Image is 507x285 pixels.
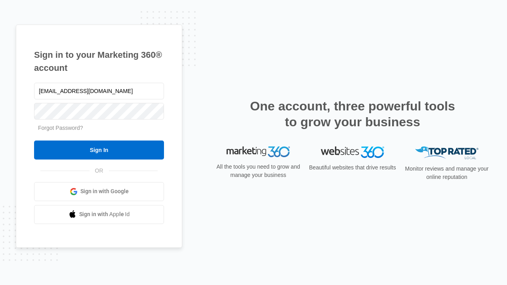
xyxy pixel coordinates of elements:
[415,146,478,160] img: Top Rated Local
[214,163,303,179] p: All the tools you need to grow and manage your business
[34,182,164,201] a: Sign in with Google
[34,83,164,99] input: Email
[34,205,164,224] a: Sign in with Apple Id
[79,210,130,218] span: Sign in with Apple Id
[34,141,164,160] input: Sign In
[308,163,397,172] p: Beautiful websites that drive results
[402,165,491,181] p: Monitor reviews and manage your online reputation
[90,167,109,175] span: OR
[321,146,384,158] img: Websites 360
[38,125,83,131] a: Forgot Password?
[80,187,129,196] span: Sign in with Google
[227,146,290,158] img: Marketing 360
[34,48,164,74] h1: Sign in to your Marketing 360® account
[248,98,457,130] h2: One account, three powerful tools to grow your business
